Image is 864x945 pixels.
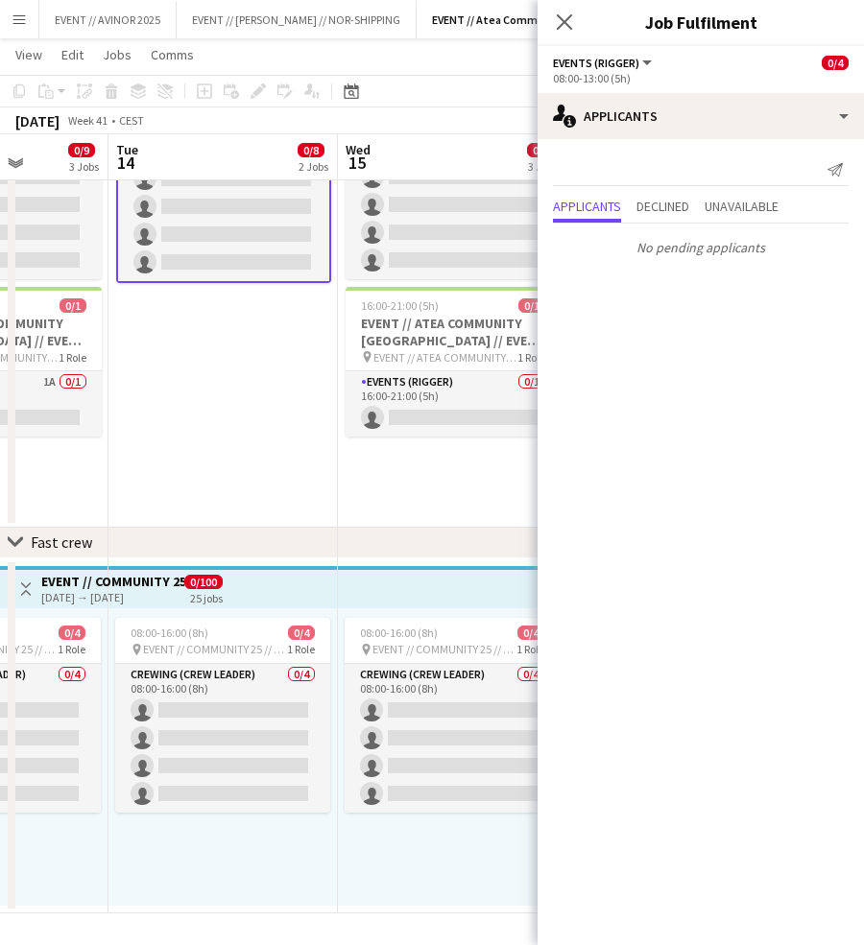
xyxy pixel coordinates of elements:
div: CEST [119,113,144,128]
span: 08:00-16:00 (8h) [131,626,208,640]
a: View [8,42,50,67]
span: 0/4 [59,626,85,640]
span: Wed [346,141,371,158]
div: Applicants [538,93,864,139]
span: Events (Rigger) [553,56,639,70]
span: Declined [636,200,689,213]
span: Week 41 [63,113,111,128]
span: EVENT // COMMUNITY 25 // CREW LEDERE [372,642,516,656]
span: 1 Role [516,642,544,656]
button: Events (Rigger) [553,56,655,70]
div: 25 jobs [190,589,223,605]
span: EVENT // COMMUNITY 25 // CREW LEDERE [143,642,287,656]
span: Edit [61,46,84,63]
span: Applicants [553,200,621,213]
app-card-role: Events (Rigger)0/408:00-13:00 (5h) [116,130,331,283]
span: 0/1 [60,298,86,313]
span: 1 Role [287,642,315,656]
button: EVENT // [PERSON_NAME] // NOR-SHIPPING [177,1,417,38]
app-card-role: Events (Rigger)0/116:00-21:00 (5h) [346,371,561,437]
span: 15 [343,152,371,174]
a: Edit [54,42,91,67]
span: 1 Role [59,350,86,365]
div: Fast crew [31,532,92,552]
span: 0/8 [298,143,324,157]
app-job-card: 16:00-21:00 (5h)0/1EVENT // ATEA COMMUNITY [GEOGRAPHIC_DATA] // EVENT CREW EVENT // ATEA COMMUNIT... [346,287,561,437]
span: 0/4 [288,626,315,640]
div: [DATE] [15,111,60,130]
span: 08:00-16:00 (8h) [360,626,438,640]
span: EVENT // ATEA COMMUNITY [GEOGRAPHIC_DATA] // EVENT CREW [373,350,517,365]
a: Jobs [95,42,139,67]
app-card-role: Crewing (Crew Leader)0/408:00-16:00 (8h) [115,664,330,813]
span: Jobs [103,46,132,63]
span: 0/4 [517,626,544,640]
span: View [15,46,42,63]
span: Comms [151,46,194,63]
h3: EVENT // ATEA COMMUNITY [GEOGRAPHIC_DATA] // EVENT CREW [346,315,561,349]
span: 0/9 [527,143,554,157]
span: 0/100 [184,575,223,589]
span: 16:00-21:00 (5h) [361,298,439,313]
app-job-card: 08:00-16:00 (8h)0/4 EVENT // COMMUNITY 25 // CREW LEDERE1 RoleCrewing (Crew Leader)0/408:00-16:00... [345,618,560,813]
button: EVENT // AVINOR 2025 [39,1,177,38]
p: No pending applicants [538,231,864,264]
span: 0/9 [68,143,95,157]
div: 2 Jobs [299,159,328,174]
h3: EVENT // COMMUNITY 25 // CREW LEDERE [41,573,184,590]
span: 0/1 [518,298,545,313]
app-job-card: 08:00-16:00 (8h)0/4 EVENT // COMMUNITY 25 // CREW LEDERE1 RoleCrewing (Crew Leader)0/408:00-16:00... [115,618,330,813]
div: 3 Jobs [528,159,558,174]
span: 14 [113,152,138,174]
app-card-role: Events (Rigger)1A0/416:00-23:00 (7h) [346,130,561,279]
div: 3 Jobs [69,159,99,174]
div: 08:00-13:00 (5h) [553,71,849,85]
a: Comms [143,42,202,67]
span: 0/4 [822,56,849,70]
span: 1 Role [58,642,85,656]
span: 1 Role [517,350,545,365]
app-card-role: Crewing (Crew Leader)0/408:00-16:00 (8h) [345,664,560,813]
h3: Job Fulfilment [538,10,864,35]
button: EVENT // Atea Community 2025 [417,1,607,38]
div: [DATE] → [DATE] [41,590,184,604]
span: Unavailable [705,200,779,213]
span: Tue [116,141,138,158]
